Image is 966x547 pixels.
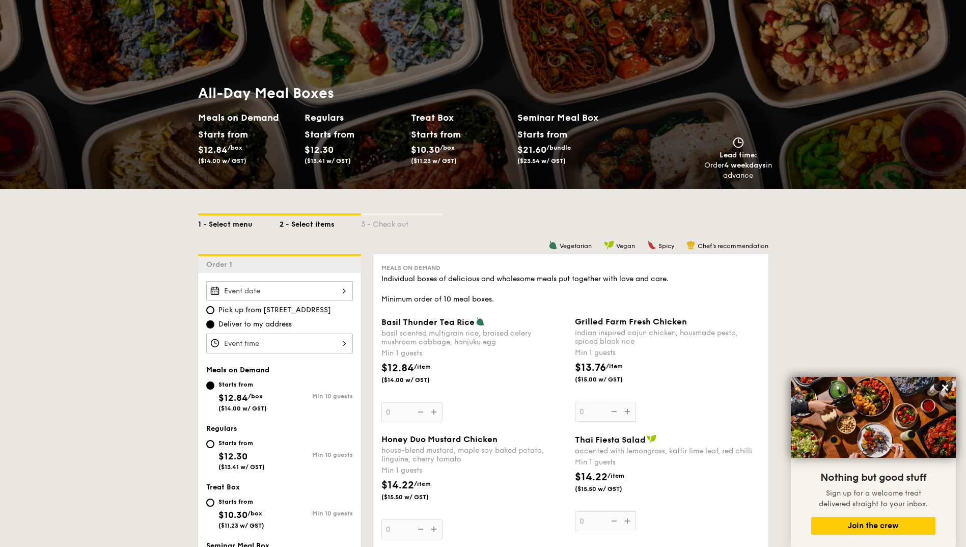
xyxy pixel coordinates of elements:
[206,334,353,353] input: Event time
[381,329,567,346] div: basil scented multigrain rice, braised celery mushroom cabbage, hanjuku egg
[548,240,558,250] img: icon-vegetarian.fe4039eb.svg
[218,305,331,315] span: Pick up from [STREET_ADDRESS]
[604,240,614,250] img: icon-vegan.f8ff3823.svg
[411,157,457,165] span: ($11.23 w/ GST)
[517,157,566,165] span: ($23.54 w/ GST)
[791,377,956,458] img: DSC07876-Edit02-Large.jpeg
[218,439,265,447] div: Starts from
[218,451,247,462] span: $12.30
[411,144,440,155] span: $10.30
[218,463,265,471] span: ($13.41 w/ GST)
[206,381,214,390] input: Starts from$12.84/box($14.00 w/ GST)Min 10 guests
[647,434,657,444] img: icon-vegan.f8ff3823.svg
[206,499,214,507] input: Starts from$10.30/box($11.23 w/ GST)Min 10 guests
[305,144,334,155] span: $12.30
[381,274,760,305] div: Individual boxes of delicious and wholesome meals put together with love and care. Minimum order ...
[381,434,498,444] span: Honey Duo Mustard Chicken
[280,451,353,458] div: Min 10 guests
[218,522,264,529] span: ($11.23 w/ GST)
[248,393,263,400] span: /box
[198,157,246,165] span: ($14.00 w/ GST)
[724,161,766,170] strong: 4 weekdays
[720,151,757,159] span: Lead time:
[206,281,353,301] input: Event date
[305,157,351,165] span: ($13.41 w/ GST)
[608,472,624,479] span: /item
[361,215,443,230] div: 3 - Check out
[811,517,935,535] button: Join the crew
[206,366,269,374] span: Meals on Demand
[381,376,451,384] span: ($14.00 w/ GST)
[206,320,214,329] input: Deliver to my address
[647,240,656,250] img: icon-spicy.37a8142b.svg
[206,424,237,433] span: Regulars
[198,215,280,230] div: 1 - Select menu
[228,144,242,151] span: /box
[575,317,687,326] span: Grilled Farm Fresh Chicken
[218,380,267,389] div: Starts from
[381,479,414,491] span: $14.22
[280,510,353,517] div: Min 10 guests
[381,362,414,374] span: $12.84
[280,215,361,230] div: 2 - Select items
[575,329,760,346] div: indian inspired cajun chicken, housmade pesto, spiced black rice
[575,348,760,358] div: Min 1 guests
[819,489,928,508] span: Sign up for a welcome treat delivered straight to your inbox.
[517,111,624,125] h2: Seminar Meal Box
[704,160,772,181] div: Order in advance
[575,457,760,468] div: Min 1 guests
[476,317,485,326] img: icon-vegetarian.fe4039eb.svg
[206,440,214,448] input: Starts from$12.30($13.41 w/ GST)Min 10 guests
[218,498,264,506] div: Starts from
[616,242,635,250] span: Vegan
[198,144,228,155] span: $12.84
[381,348,567,359] div: Min 1 guests
[198,84,624,102] h1: All-Day Meal Boxes
[546,144,571,151] span: /bundle
[820,472,926,484] span: Nothing but good stuff
[414,363,431,370] span: /item
[658,242,674,250] span: Spicy
[218,319,292,330] span: Deliver to my address
[411,111,509,125] h2: Treat Box
[560,242,592,250] span: Vegetarian
[414,480,431,487] span: /item
[575,471,608,483] span: $14.22
[247,510,262,517] span: /box
[411,127,456,142] div: Starts from
[218,392,248,403] span: $12.84
[206,260,236,269] span: Order 1
[381,317,475,327] span: Basil Thunder Tea Rice
[381,466,567,476] div: Min 1 guests
[381,264,440,271] span: Meals on Demand
[305,127,350,142] div: Starts from
[575,375,644,384] span: ($15.00 w/ GST)
[606,363,623,370] span: /item
[517,127,567,142] div: Starts from
[206,306,214,314] input: Pick up from [STREET_ADDRESS]
[698,242,768,250] span: Chef's recommendation
[575,485,644,493] span: ($15.50 w/ GST)
[305,111,403,125] h2: Regulars
[575,435,646,445] span: Thai Fiesta Salad
[440,144,455,151] span: /box
[198,111,296,125] h2: Meals on Demand
[517,144,546,155] span: $21.60
[575,447,760,455] div: accented with lemongrass, kaffir lime leaf, red chilli
[218,509,247,521] span: $10.30
[198,127,243,142] div: Starts from
[575,362,606,374] span: $13.76
[731,137,746,148] img: icon-clock.2db775ea.svg
[381,493,451,501] span: ($15.50 w/ GST)
[381,446,567,463] div: house-blend mustard, maple soy baked potato, linguine, cherry tomato
[686,240,696,250] img: icon-chef-hat.a58ddaea.svg
[937,379,953,396] button: Close
[206,483,240,491] span: Treat Box
[218,405,267,412] span: ($14.00 w/ GST)
[280,393,353,400] div: Min 10 guests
